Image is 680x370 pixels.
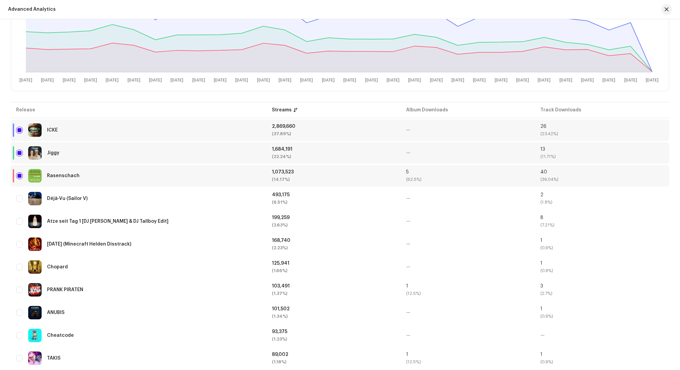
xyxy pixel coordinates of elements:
div: 1,073,523 [272,170,395,174]
div: 168,740 [272,238,395,243]
text: [DATE] [602,78,615,83]
text: [DATE] [538,78,550,83]
div: 199,259 [272,215,395,220]
div: (37.89%) [272,131,395,136]
div: — [406,196,530,201]
div: 493,175 [272,193,395,197]
div: (22.24%) [272,154,395,159]
div: 40 [540,170,664,174]
div: 103,491 [272,284,395,288]
div: — [406,219,530,224]
text: [DATE] [128,78,140,83]
div: 8 [540,215,664,220]
div: (12.5%) [406,291,530,296]
div: 101,502 [272,307,395,311]
div: 26 [540,124,664,129]
div: (36.04%) [540,177,664,182]
div: (6.51%) [272,200,395,205]
div: 1 [540,307,664,311]
text: [DATE] [581,78,594,83]
div: 3 [540,284,664,288]
div: (0.9%) [540,268,664,273]
text: [DATE] [300,78,313,83]
text: [DATE] [451,78,464,83]
div: (0.9%) [540,360,664,364]
div: 89,002 [272,352,395,357]
div: (2.23%) [272,246,395,250]
div: Atze seit Tag 1 [DJ Dorfatze & DJ Tallboy Edit] [47,219,168,224]
div: — [406,128,530,133]
div: — [406,265,530,269]
text: [DATE] [279,78,291,83]
text: [DATE] [430,78,443,83]
text: [DATE] [365,78,378,83]
text: [DATE] [646,78,659,83]
div: (1.66%) [272,268,395,273]
div: (62.5%) [406,177,530,182]
div: (12.5%) [406,360,530,364]
text: [DATE] [192,78,205,83]
text: [DATE] [516,78,529,83]
div: (23.42%) [540,131,664,136]
div: — [406,333,530,338]
div: (1.23%) [272,337,395,341]
div: (1.34%) [272,314,395,319]
div: KARMA (Minecraft Helden Disstrack) [47,242,131,247]
div: — [540,333,664,338]
div: (1.18%) [272,360,395,364]
div: 1 [406,284,530,288]
text: [DATE] [408,78,421,83]
div: 1,684,191 [272,147,395,152]
text: [DATE] [322,78,335,83]
text: [DATE] [343,78,356,83]
div: — [406,242,530,247]
div: (1.37%) [272,291,395,296]
text: [DATE] [257,78,270,83]
div: (1.8%) [540,200,664,205]
div: 5 [406,170,530,174]
div: 1 [540,352,664,357]
div: (2.7%) [540,291,664,296]
text: [DATE] [624,78,637,83]
text: [DATE] [560,78,572,83]
div: 1 [406,352,530,357]
text: [DATE] [473,78,486,83]
div: (11.71%) [540,154,664,159]
text: [DATE] [214,78,227,83]
div: (2.63%) [272,223,395,227]
text: [DATE] [171,78,183,83]
text: [DATE] [106,78,118,83]
div: 93,375 [272,329,395,334]
text: [DATE] [387,78,399,83]
div: (0.9%) [540,246,664,250]
div: (0.9%) [540,314,664,319]
div: (14.17%) [272,177,395,182]
text: [DATE] [149,78,162,83]
div: 125,941 [272,261,395,266]
div: 13 [540,147,664,152]
div: — [406,151,530,155]
div: 2,869,660 [272,124,395,129]
div: 2 [540,193,664,197]
div: 1 [540,238,664,243]
text: [DATE] [495,78,507,83]
div: (7.21%) [540,223,664,227]
div: — [406,310,530,315]
text: [DATE] [235,78,248,83]
div: 1 [540,261,664,266]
